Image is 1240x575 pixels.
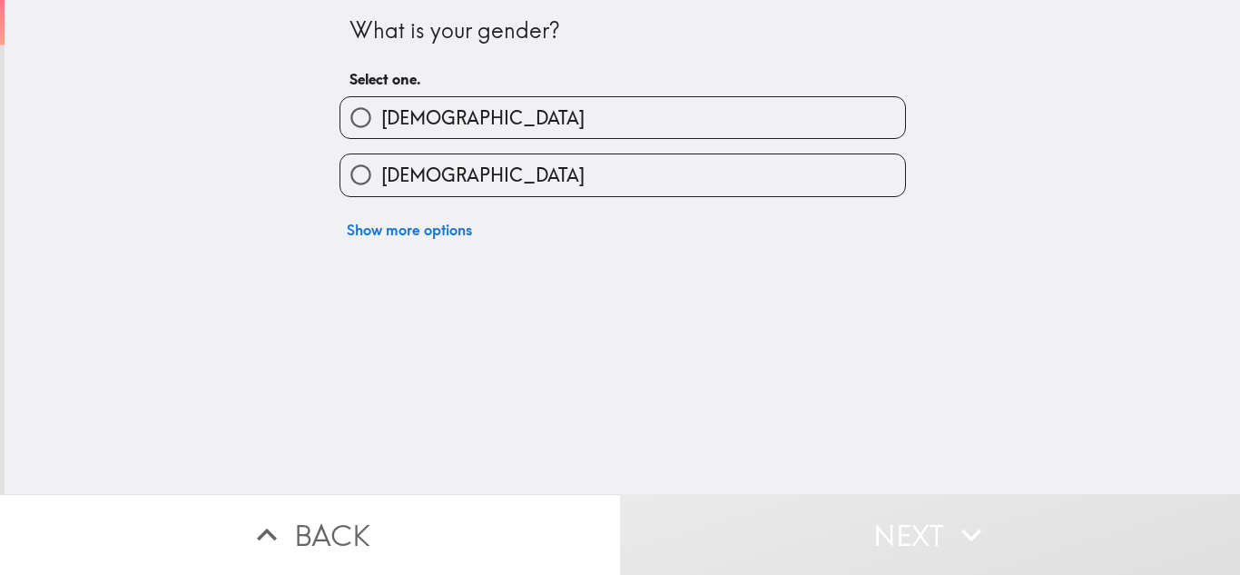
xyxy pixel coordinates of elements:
[381,105,585,131] span: [DEMOGRAPHIC_DATA]
[340,97,905,138] button: [DEMOGRAPHIC_DATA]
[381,163,585,188] span: [DEMOGRAPHIC_DATA]
[349,69,896,89] h6: Select one.
[620,494,1240,575] button: Next
[340,154,905,195] button: [DEMOGRAPHIC_DATA]
[340,212,479,248] button: Show more options
[349,15,896,46] div: What is your gender?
